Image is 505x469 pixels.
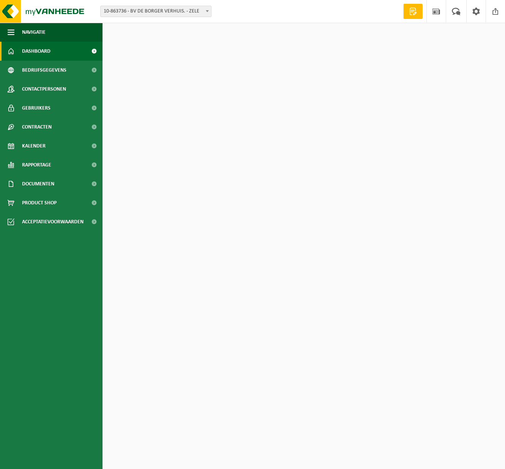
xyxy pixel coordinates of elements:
span: Acceptatievoorwaarden [22,212,84,231]
span: 10-863736 - BV DE BORGER VERHUIS. - ZELE [100,6,211,17]
span: 10-863736 - BV DE BORGER VERHUIS. - ZELE [101,6,211,17]
span: Product Shop [22,193,57,212]
span: Dashboard [22,42,50,61]
span: Documenten [22,174,54,193]
span: Kalender [22,136,46,155]
span: Navigatie [22,23,46,42]
span: Bedrijfsgegevens [22,61,66,80]
span: Contracten [22,118,52,136]
span: Rapportage [22,155,51,174]
span: Gebruikers [22,99,50,118]
span: Contactpersonen [22,80,66,99]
